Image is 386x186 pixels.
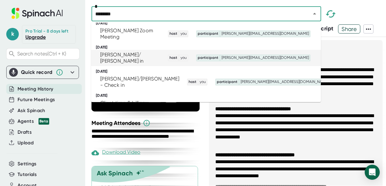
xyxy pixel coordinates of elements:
[100,28,160,40] div: [PERSON_NAME] Zoom Meeting
[17,51,66,57] span: Search notes (Ctrl + K)
[180,31,188,37] span: you
[18,107,45,114] button: Ask Spinach
[216,79,238,85] span: participant
[100,100,160,112] div: Client time & billing review
[100,52,160,64] div: [PERSON_NAME]/ [PERSON_NAME] in
[91,149,140,157] div: Paid feature
[18,85,53,93] button: Meeting History
[310,9,319,18] button: Close
[338,23,360,34] span: Share
[365,165,380,180] div: Open Intercom Messenger
[39,118,49,125] div: Beta
[9,66,76,79] div: Quick record
[221,31,310,37] span: [PERSON_NAME][EMAIL_ADDRESS][DOMAIN_NAME]
[25,34,46,40] a: Upgrade
[18,129,32,136] button: Drafts
[96,45,321,50] div: [DATE]
[240,79,329,85] span: [PERSON_NAME][EMAIL_ADDRESS][DOMAIN_NAME]
[25,28,68,34] div: Pro Trial - 8 days left
[91,119,201,127] div: Meeting Attendees
[169,31,178,37] span: host
[96,93,321,98] div: [DATE]
[18,118,49,125] button: Agents Beta
[188,79,197,85] span: host
[18,139,34,147] button: Upload
[18,96,55,103] button: Future Meetings
[96,69,321,74] div: [DATE]
[18,160,37,168] button: Settings
[197,31,219,37] span: participant
[6,28,19,40] span: k
[21,69,53,75] div: Quick record
[100,76,179,88] div: [PERSON_NAME]/[PERSON_NAME] - Check in
[18,118,49,125] div: Agents
[338,24,360,34] button: Share
[180,55,188,61] span: you
[18,171,37,178] button: Tutorials
[97,169,133,177] div: Ask Spinach
[96,21,321,26] div: [DATE]
[169,55,178,61] span: host
[199,79,207,85] span: you
[197,55,219,61] span: participant
[221,55,310,61] span: [PERSON_NAME][EMAIL_ADDRESS][DOMAIN_NAME]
